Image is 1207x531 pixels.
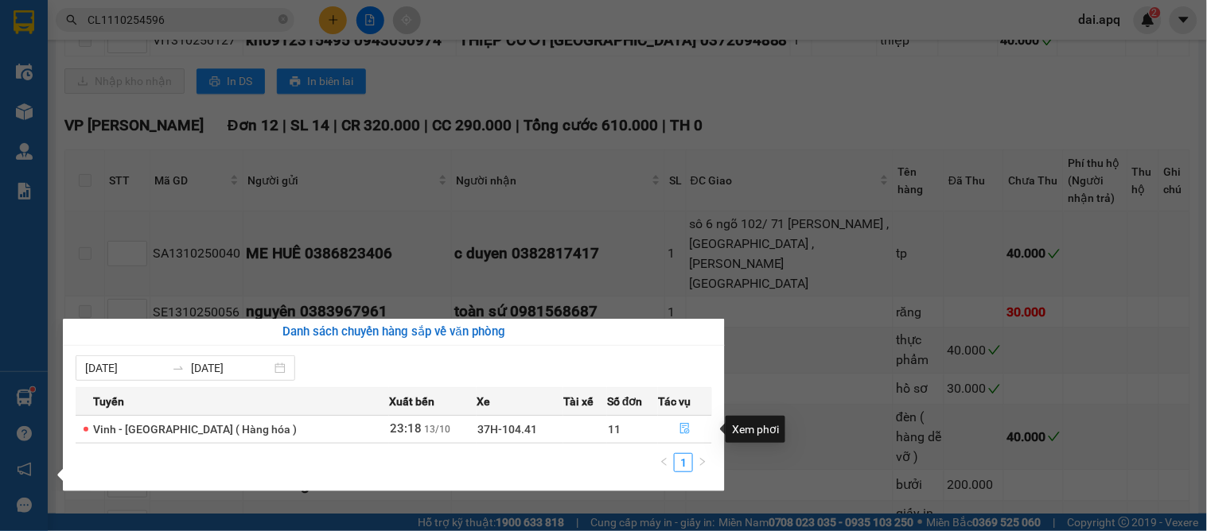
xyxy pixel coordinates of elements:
[8,86,34,165] img: logo
[390,421,422,436] span: 23:18
[655,453,674,472] li: Previous Page
[93,393,124,410] span: Tuyến
[424,424,450,435] span: 13/10
[660,457,669,467] span: left
[675,454,692,471] a: 1
[674,453,693,472] li: 1
[608,423,621,436] span: 11
[658,393,691,410] span: Tác vụ
[655,453,674,472] button: left
[172,362,185,374] span: swap-right
[693,453,712,472] button: right
[563,393,594,410] span: Tài xế
[477,393,490,410] span: Xe
[679,423,691,436] span: file-done
[389,393,434,410] span: Xuất bến
[76,323,712,342] div: Danh sách chuyến hàng sắp về văn phòng
[40,68,158,122] span: [GEOGRAPHIC_DATA], [GEOGRAPHIC_DATA] ↔ [GEOGRAPHIC_DATA]
[698,457,707,467] span: right
[93,423,297,436] span: Vinh - [GEOGRAPHIC_DATA] ( Hàng hóa )
[726,416,785,443] div: Xem phơi
[659,417,711,442] button: file-done
[85,359,165,377] input: Từ ngày
[41,13,156,64] strong: CHUYỂN PHÁT NHANH AN PHÚ QUÝ
[477,423,537,436] span: 37H-104.41
[191,359,271,377] input: Đến ngày
[693,453,712,472] li: Next Page
[172,362,185,374] span: to
[607,393,643,410] span: Số đơn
